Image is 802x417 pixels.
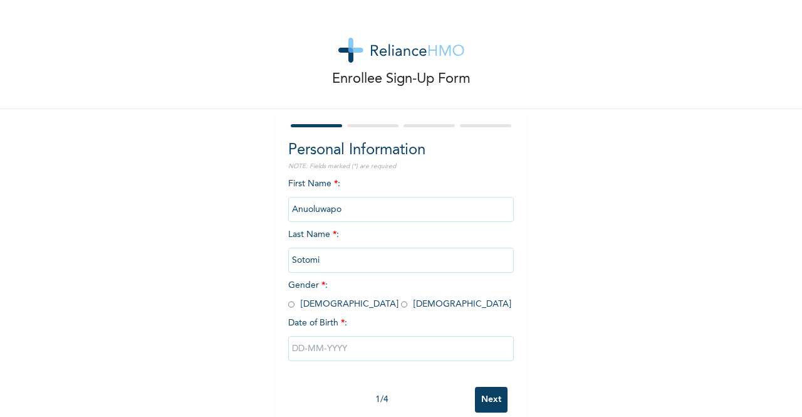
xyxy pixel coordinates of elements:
[288,317,347,330] span: Date of Birth :
[288,336,514,361] input: DD-MM-YYYY
[338,38,464,63] img: logo
[288,281,511,309] span: Gender : [DEMOGRAPHIC_DATA] [DEMOGRAPHIC_DATA]
[288,230,514,265] span: Last Name :
[288,179,514,214] span: First Name :
[475,387,508,413] input: Next
[288,197,514,222] input: Enter your first name
[288,139,514,162] h2: Personal Information
[288,248,514,273] input: Enter your last name
[288,393,475,406] div: 1 / 4
[288,162,514,171] p: NOTE: Fields marked (*) are required
[332,69,471,90] p: Enrollee Sign-Up Form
